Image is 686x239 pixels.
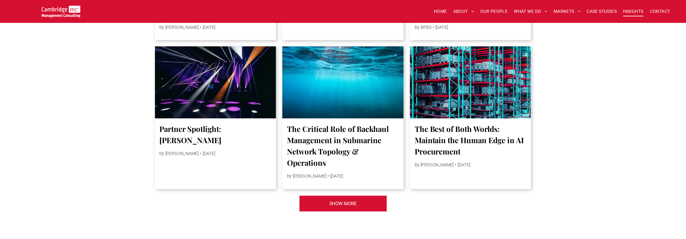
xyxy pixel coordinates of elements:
[415,162,454,168] span: by [PERSON_NAME]
[160,25,199,30] span: by [PERSON_NAME]
[450,7,477,16] a: ABOUT
[415,25,432,30] span: by BFBS
[410,46,531,118] a: A line of floor to ceiling shelves in a warehouse, digital transformation
[203,25,215,30] span: [DATE]
[200,25,202,30] span: •
[200,151,202,156] span: •
[160,123,272,146] a: Partner Spotlight: [PERSON_NAME]
[433,25,434,30] span: •
[477,7,511,16] a: OUR PEOPLE
[458,162,471,168] span: [DATE]
[329,196,357,211] span: SHOW MORE
[299,195,387,212] a: INSIGHTS | Cambridge Management Consulting
[436,25,448,30] span: [DATE]
[511,7,551,16] a: WHAT WE DO
[584,7,620,16] a: CASE STUDIES
[282,46,404,118] a: Murky gloom under the sea with light rays piercing from above, Procurement
[647,7,673,16] a: CONTACT
[42,6,80,18] img: Go to Homepage
[620,7,647,16] a: INSIGHTS
[550,7,583,16] a: MARKETS
[287,174,326,179] span: by [PERSON_NAME]
[455,162,457,168] span: •
[203,151,215,156] span: [DATE]
[155,46,276,118] a: Orange and white spotlights on a purple stage, digital transformation
[160,151,199,156] span: by [PERSON_NAME]
[431,7,450,16] a: HOME
[330,174,343,179] span: [DATE]
[287,123,399,168] a: The Critical Role of Backhaul Management in Submarine Network Topology & Operations
[415,123,527,157] a: The Best of Both Worlds: Maintain the Human Edge in AI Procurement
[42,7,80,13] a: Your Business Transformed | Cambridge Management Consulting
[327,174,329,179] span: •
